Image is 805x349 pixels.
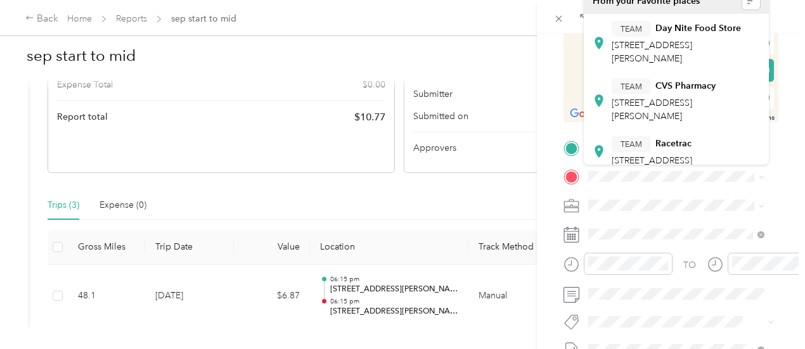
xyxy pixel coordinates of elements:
[655,80,716,92] strong: CVS Pharmacy
[567,106,609,122] a: Open this area in Google Maps (opens a new window)
[612,79,651,94] button: TEAM
[612,98,692,122] span: [STREET_ADDRESS][PERSON_NAME]
[683,258,696,272] div: TO
[567,106,609,122] img: Google
[612,40,692,64] span: [STREET_ADDRESS][PERSON_NAME]
[612,155,692,166] span: [STREET_ADDRESS]
[621,23,642,34] span: TEAM
[655,138,692,149] strong: Racetrac
[612,136,651,152] button: TEAM
[655,23,741,34] strong: Day Nite Food Store
[734,278,805,349] iframe: Everlance-gr Chat Button Frame
[612,21,651,37] button: TEAM
[621,138,642,149] span: TEAM
[621,80,642,92] span: TEAM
